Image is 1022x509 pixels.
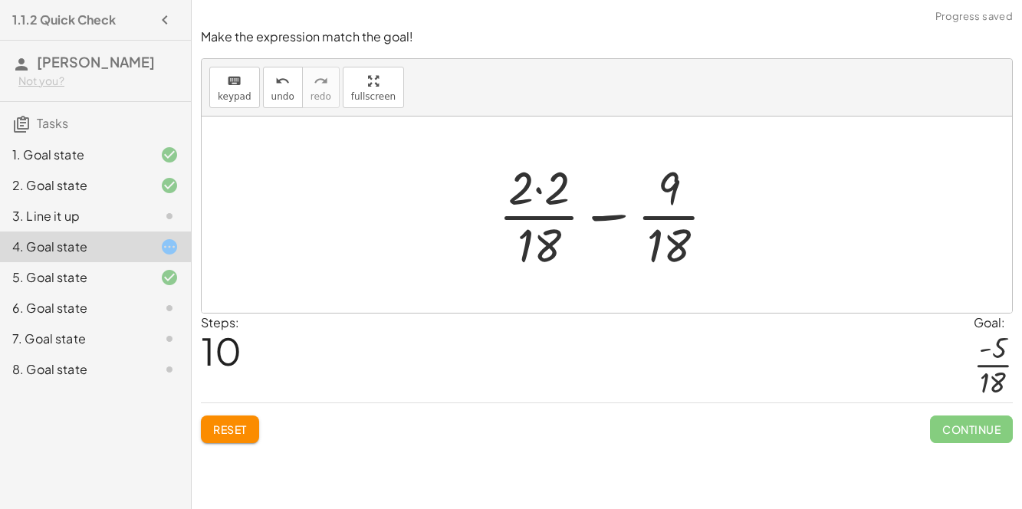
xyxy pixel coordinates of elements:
[12,11,116,29] h4: 1.1.2 Quick Check
[351,91,396,102] span: fullscreen
[201,28,1013,46] p: Make the expression match the goal!
[160,207,179,225] i: Task not started.
[12,207,136,225] div: 3. Line it up
[160,360,179,379] i: Task not started.
[160,268,179,287] i: Task finished and correct.
[201,327,242,374] span: 10
[209,67,260,108] button: keyboardkeypad
[314,72,328,90] i: redo
[218,91,251,102] span: keypad
[201,415,259,443] button: Reset
[37,115,68,131] span: Tasks
[343,67,404,108] button: fullscreen
[275,72,290,90] i: undo
[160,146,179,164] i: Task finished and correct.
[160,330,179,348] i: Task not started.
[263,67,303,108] button: undoundo
[12,299,136,317] div: 6. Goal state
[160,299,179,317] i: Task not started.
[302,67,340,108] button: redoredo
[935,9,1013,25] span: Progress saved
[18,74,179,89] div: Not you?
[201,314,239,330] label: Steps:
[12,238,136,256] div: 4. Goal state
[974,314,1013,332] div: Goal:
[12,176,136,195] div: 2. Goal state
[37,53,155,71] span: [PERSON_NAME]
[160,176,179,195] i: Task finished and correct.
[227,72,242,90] i: keyboard
[12,360,136,379] div: 8. Goal state
[213,422,247,436] span: Reset
[12,268,136,287] div: 5. Goal state
[271,91,294,102] span: undo
[12,146,136,164] div: 1. Goal state
[12,330,136,348] div: 7. Goal state
[311,91,331,102] span: redo
[160,238,179,256] i: Task started.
